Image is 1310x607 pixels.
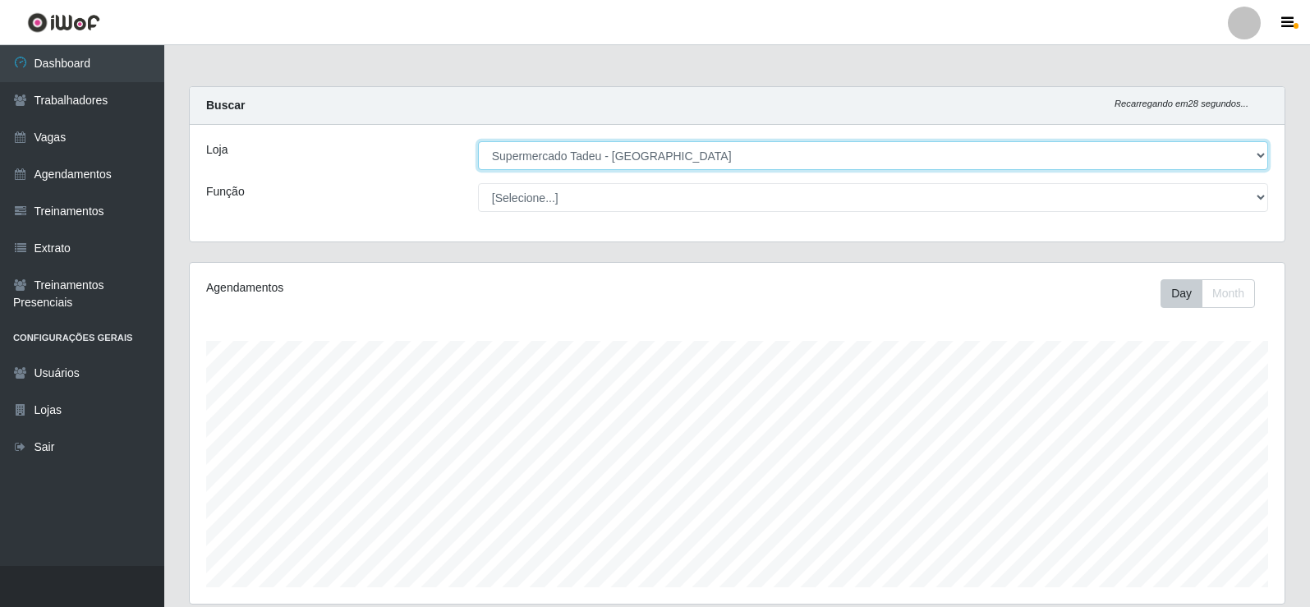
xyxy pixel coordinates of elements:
div: First group [1161,279,1255,308]
button: Month [1202,279,1255,308]
i: Recarregando em 28 segundos... [1115,99,1248,108]
label: Função [206,183,245,200]
img: CoreUI Logo [27,12,100,33]
strong: Buscar [206,99,245,112]
label: Loja [206,141,228,159]
div: Agendamentos [206,279,634,297]
div: Toolbar with button groups [1161,279,1268,308]
button: Day [1161,279,1202,308]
